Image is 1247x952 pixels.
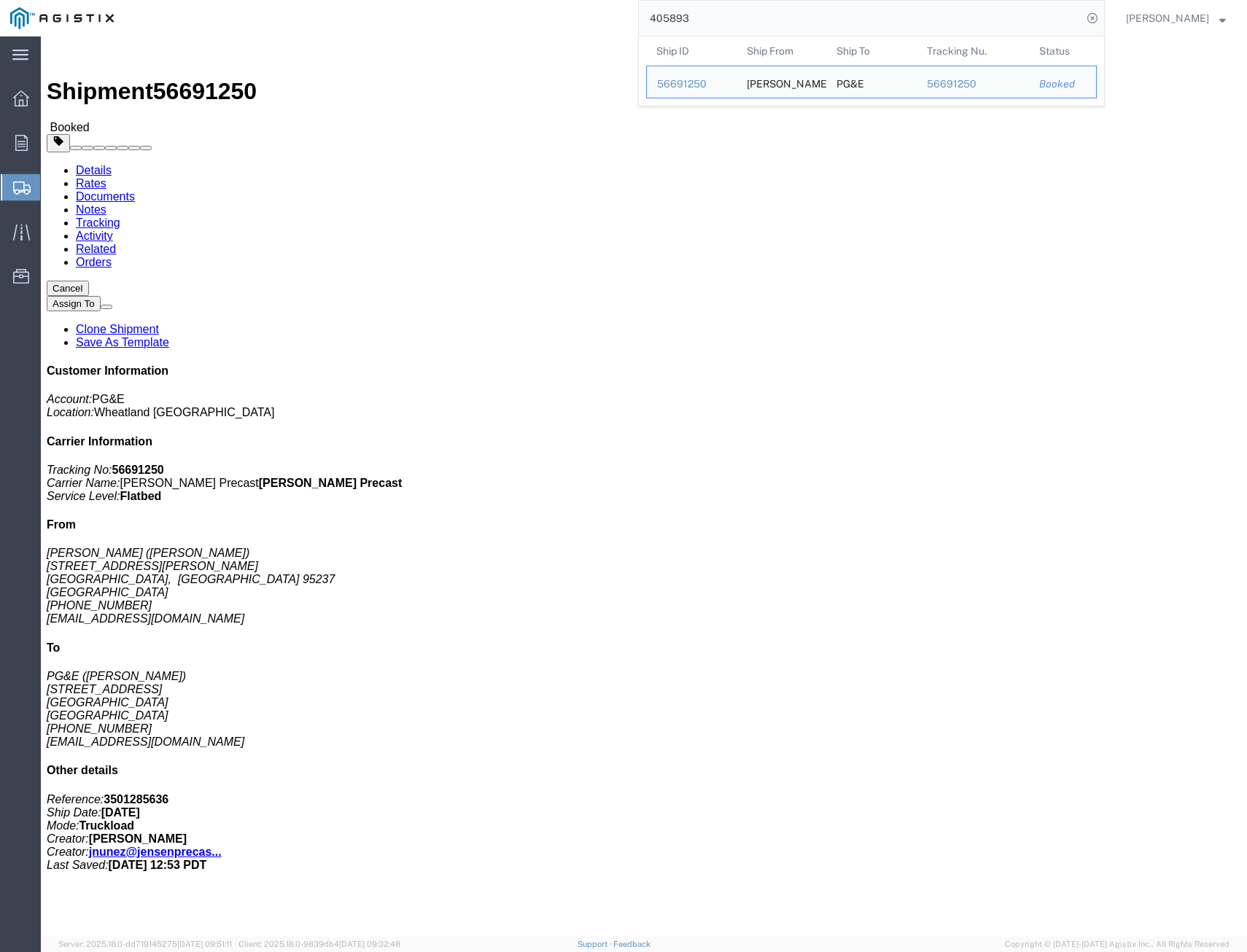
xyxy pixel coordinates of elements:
table: Search Results [646,36,1104,106]
div: Booked [1039,77,1086,92]
button: [PERSON_NAME] [1125,9,1227,27]
a: Feedback [613,940,650,948]
div: JENSEN PRECAST [747,66,817,98]
span: Server: 2025.18.0-dd719145275 [58,940,232,948]
div: 56691250 [927,77,1019,92]
th: Ship To [826,36,917,66]
div: PG&E [836,66,864,98]
img: logo [10,7,114,29]
span: Client: 2025.18.0-9839db4 [238,940,400,948]
th: Ship ID [646,36,737,66]
span: Copyright © [DATE]-[DATE] Agistix Inc., All Rights Reserved [1005,938,1229,951]
th: Ship From [737,36,827,66]
th: Status [1029,36,1097,66]
th: Tracking Nu. [917,36,1030,66]
a: Support [578,940,614,948]
span: [DATE] 09:51:11 [177,940,232,948]
input: Search for shipment number, reference number [639,1,1082,36]
iframe: FS Legacy Container [41,36,1247,937]
span: [DATE] 09:32:48 [339,940,400,948]
div: 56691250 [657,77,726,92]
span: Leilani Castellanos [1126,10,1209,26]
